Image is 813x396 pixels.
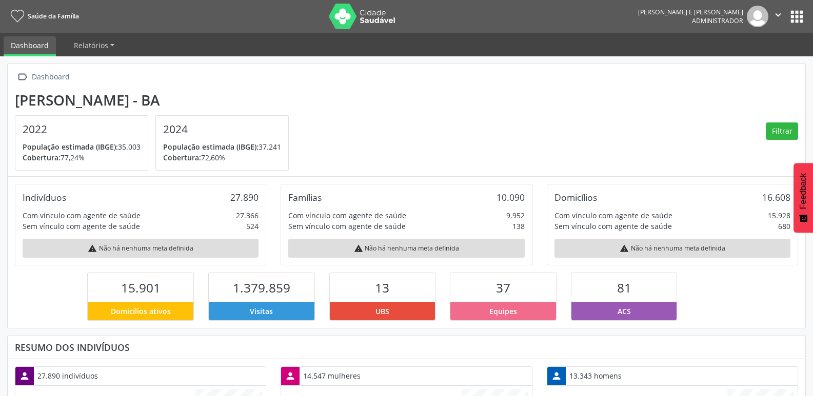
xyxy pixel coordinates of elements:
[766,122,798,140] button: Filtrar
[88,244,97,253] i: warning
[19,370,30,382] i: person
[246,221,259,232] div: 524
[554,192,597,203] div: Domicílios
[111,306,171,317] span: Domicílios ativos
[768,6,788,27] button: 
[288,210,406,221] div: Com vínculo com agente de saúde
[551,370,562,382] i: person
[15,342,798,353] div: Resumo dos indivíduos
[34,367,102,385] div: 27.890 indivíduos
[67,36,122,54] a: Relatórios
[163,141,281,152] p: 37.241
[620,244,629,253] i: warning
[163,142,259,152] span: População estimada (IBGE):
[617,279,631,296] span: 81
[23,239,259,258] div: Não há nenhuma meta definida
[163,152,281,163] p: 72,60%
[489,306,517,317] span: Equipes
[354,244,363,253] i: warning
[23,192,66,203] div: Indivíduos
[236,210,259,221] div: 27.366
[788,8,806,26] button: apps
[772,9,784,20] i: 
[23,210,141,221] div: Com vínculo com agente de saúde
[23,142,118,152] span: População estimada (IBGE):
[496,279,510,296] span: 37
[506,210,525,221] div: 9.952
[375,279,389,296] span: 13
[233,279,290,296] span: 1.379.859
[163,123,281,136] h4: 2024
[288,239,524,258] div: Não há nenhuma meta definida
[778,221,790,232] div: 680
[554,239,790,258] div: Não há nenhuma meta definida
[288,192,322,203] div: Famílias
[497,192,525,203] div: 10.090
[23,221,140,232] div: Sem vínculo com agente de saúde
[618,306,631,317] span: ACS
[768,210,790,221] div: 15.928
[692,16,743,25] span: Administrador
[566,367,625,385] div: 13.343 homens
[638,8,743,16] div: [PERSON_NAME] E [PERSON_NAME]
[23,141,141,152] p: 35.003
[512,221,525,232] div: 138
[7,8,79,25] a: Saúde da Família
[285,370,296,382] i: person
[163,153,201,162] span: Cobertura:
[794,163,813,233] button: Feedback - Mostrar pesquisa
[15,92,296,109] div: [PERSON_NAME] - BA
[300,367,364,385] div: 14.547 mulheres
[23,123,141,136] h4: 2022
[250,306,273,317] span: Visitas
[799,173,808,209] span: Feedback
[74,40,108,50] span: Relatórios
[15,70,30,85] i: 
[23,153,61,162] span: Cobertura:
[28,12,79,20] span: Saúde da Família
[375,306,389,317] span: UBS
[762,192,790,203] div: 16.608
[747,6,768,27] img: img
[30,70,71,85] div: Dashboard
[230,192,259,203] div: 27.890
[4,36,56,56] a: Dashboard
[288,221,406,232] div: Sem vínculo com agente de saúde
[554,221,672,232] div: Sem vínculo com agente de saúde
[23,152,141,163] p: 77,24%
[121,279,161,296] span: 15.901
[554,210,672,221] div: Com vínculo com agente de saúde
[15,70,71,85] a:  Dashboard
